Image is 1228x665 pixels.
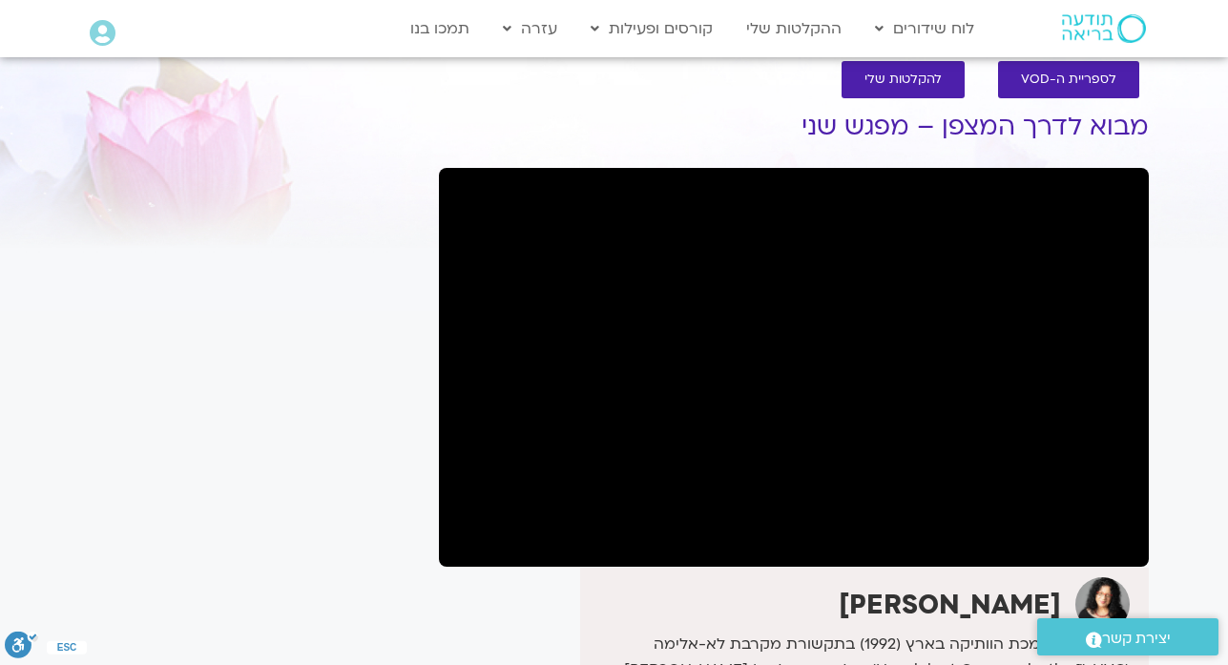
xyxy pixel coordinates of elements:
h1: מבוא לדרך המצפן – מפגש שני [439,113,1149,141]
span: לספריית ה-VOD [1021,73,1116,87]
a: ההקלטות שלי [737,10,851,47]
a: להקלטות שלי [842,61,965,98]
a: לוח שידורים [865,10,984,47]
a: תמכו בנו [401,10,479,47]
img: ארנינה קשתן [1075,577,1130,632]
a: יצירת קשר [1037,618,1218,655]
a: קורסים ופעילות [581,10,722,47]
a: לספריית ה-VOD [998,61,1139,98]
span: יצירת קשר [1102,626,1171,652]
a: עזרה [493,10,567,47]
span: להקלטות שלי [864,73,942,87]
img: תודעה בריאה [1062,14,1146,43]
strong: [PERSON_NAME] [839,587,1061,623]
